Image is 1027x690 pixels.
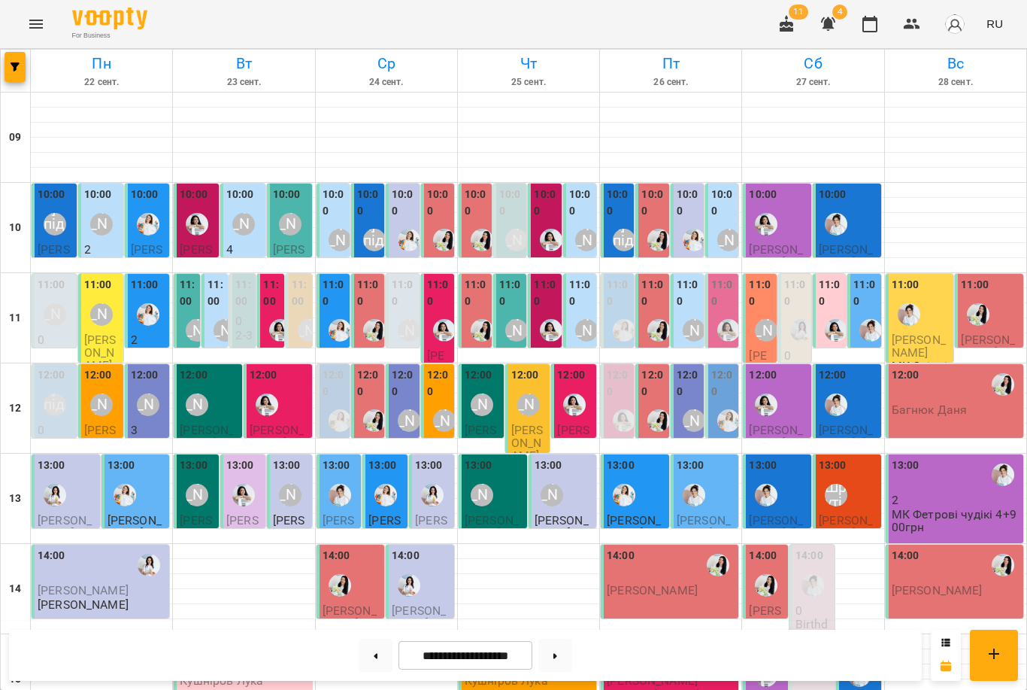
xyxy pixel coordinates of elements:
[887,52,1024,75] h6: Вс
[505,229,528,251] div: Міс Анастасія
[90,213,113,236] div: Тетяна Волох
[825,484,847,506] div: Шруті
[131,437,167,528] p: Всебічний розвиток група рівень 1
[368,513,401,554] span: [PERSON_NAME]
[318,75,455,90] h6: 24 сент.
[755,394,777,416] div: Анна Білан
[427,187,451,219] label: 10:00
[84,277,112,293] label: 11:00
[859,319,882,342] img: Іванна
[9,310,21,327] h6: 11
[273,457,301,474] label: 13:00
[279,484,301,506] div: Тетяна Волох
[992,464,1014,486] img: Іванна
[433,409,456,432] div: Аліна Арт
[749,457,777,474] label: 13:00
[825,319,847,342] img: Анна Білан
[137,303,159,326] img: Юлія Масющенко
[323,277,347,309] label: 11:00
[711,367,735,400] label: 12:00
[235,315,253,327] p: 0
[992,554,1014,576] img: Роксолана
[226,187,254,203] label: 10:00
[363,409,386,432] div: Роксолана
[398,229,420,251] div: Юлія Масющенко
[749,548,777,564] label: 14:00
[398,319,420,342] div: Тетяна Волох
[460,52,597,75] h6: Чт
[138,554,160,576] div: Каріна
[557,367,585,384] label: 12:00
[323,457,350,474] label: 13:00
[186,213,208,236] div: Анна Білан
[717,229,740,251] div: Тетяна Волох
[707,554,729,576] img: Роксолана
[992,373,1014,396] div: Роксолана
[819,457,847,474] label: 13:00
[374,484,397,506] img: Юлія Масющенко
[44,213,66,236] div: Анна підготовка до школи
[72,8,147,29] img: Voopty Logo
[465,513,519,540] span: [PERSON_NAME]
[433,319,456,342] div: Анна Білан
[465,367,492,384] label: 12:00
[180,423,234,450] span: [PERSON_NAME]
[892,360,951,399] p: МК Осінній ліхтарик 2+900грн
[471,229,493,251] div: Роксолана
[90,303,113,326] div: Аліна Арт
[471,484,493,506] div: Міс Анастасія
[392,277,416,309] label: 11:00
[232,484,255,506] img: Анна Білан
[329,409,351,432] div: Юлія Масющенко
[898,303,920,326] div: Іванна
[755,484,777,506] div: Іванна
[269,319,292,342] div: Анна Білан
[499,187,523,219] label: 10:00
[711,187,735,219] label: 10:00
[892,277,919,293] label: 11:00
[613,319,635,342] img: Юлія Масющенко
[980,10,1009,38] button: RU
[421,484,444,506] div: Каріна
[226,257,262,283] p: 1-1.5 р/р
[279,213,301,236] div: Міс Анастасія
[84,243,120,256] p: 2
[832,5,847,20] span: 4
[575,319,598,342] div: Тетяна Волох
[892,333,946,360] span: [PERSON_NAME]
[235,329,252,342] p: 2-3
[38,347,74,373] p: Р.р 2.5-3
[717,319,740,342] img: Анна Білан
[363,319,386,342] img: Роксолана
[789,5,808,20] span: 11
[607,457,635,474] label: 13:00
[517,394,540,416] div: Аліна Арт
[180,277,197,309] label: 11:00
[790,319,813,342] img: Каріна
[108,457,135,474] label: 13:00
[641,367,665,400] label: 12:00
[801,574,824,597] img: Іванна
[263,277,280,309] label: 11:00
[677,513,731,540] span: [PERSON_NAME]
[186,394,208,416] div: Міс Анастасія
[84,423,117,464] span: [PERSON_NAME]
[273,513,305,554] span: [PERSON_NAME]
[677,367,701,400] label: 12:00
[613,409,635,432] div: Анна Білан
[33,52,170,75] h6: Пн
[575,229,598,251] div: Тетяна Волох
[232,213,255,236] div: Тетяна Волох
[433,229,456,251] img: Роксолана
[427,348,450,415] span: [PERSON_NAME]
[749,348,771,415] span: [PERSON_NAME]
[38,548,65,564] label: 14:00
[180,242,212,283] span: [PERSON_NAME]
[471,319,493,342] img: Роксолана
[825,394,847,416] img: Іванна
